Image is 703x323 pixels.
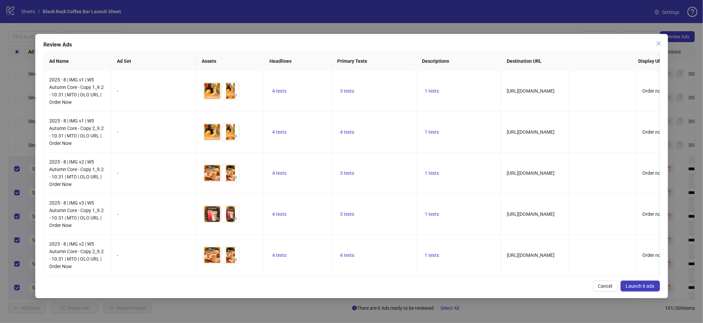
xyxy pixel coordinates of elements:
button: 4 texts [269,210,289,218]
th: Display URL [633,52,701,71]
span: 2025 - 8 | IMG v2 | W5 Autumn Core - Copy 1_9.2 - 10.31 | MTO | OLO URL | Order Now [49,159,104,187]
span: 4 texts [340,129,354,135]
span: 1 texts [425,88,439,94]
button: 1 texts [422,210,442,218]
span: 4 texts [272,211,286,217]
span: eye [214,175,219,180]
span: Order now [642,170,664,176]
button: Preview [231,255,239,264]
span: eye [233,257,237,262]
span: 4 texts [272,129,286,135]
span: Order now [642,88,664,94]
span: eye [233,93,237,98]
span: Launch 6 ads [626,283,654,289]
span: 2025 - 8 | IMG v2 | W5 Autumn Core - Copy 2_9.2 - 10.31 | MTO | OLO URL | Order Now [49,241,104,269]
div: Review Ads [43,41,660,49]
button: Close [653,38,664,49]
span: 3 texts [340,211,354,217]
span: eye [214,257,219,262]
span: eye [214,216,219,221]
span: [URL][DOMAIN_NAME] [507,170,555,176]
span: 3 texts [340,88,354,94]
th: Ad Set [112,52,196,71]
span: [URL][DOMAIN_NAME] [507,252,555,258]
button: 3 texts [337,87,357,95]
th: Descriptions [417,52,501,71]
th: Primary Texts [332,52,417,71]
span: eye [233,175,237,180]
button: 4 texts [337,128,357,136]
button: 4 texts [269,251,289,259]
img: Asset 2 [222,123,239,140]
span: eye [233,216,237,221]
div: - [117,210,190,218]
img: Asset 1 [204,206,221,223]
button: 4 texts [337,251,357,259]
div: - [117,128,190,136]
th: Destination URL [501,52,633,71]
span: 1 texts [425,129,439,135]
div: - [117,251,190,259]
img: Asset 1 [204,247,221,264]
span: 1 texts [425,211,439,217]
img: Asset 2 [222,82,239,99]
span: 2025 - 8 | IMG v1 | W5 Autumn Core - Copy 2_9.2 - 10.31 | MTO | OLO URL | Order Now [49,118,104,146]
span: 3 texts [340,170,354,176]
img: Asset 2 [222,247,239,264]
button: 1 texts [422,87,442,95]
button: Preview [231,132,239,140]
button: Cancel [592,281,618,291]
img: Asset 2 [222,206,239,223]
span: 1 texts [425,252,439,258]
button: Preview [213,255,221,264]
button: 3 texts [337,169,357,177]
button: Launch 6 ads [620,281,660,291]
button: Preview [231,91,239,99]
span: Order now [642,211,664,217]
span: 4 texts [272,88,286,94]
button: Preview [231,214,239,223]
span: [URL][DOMAIN_NAME] [507,211,555,217]
img: Asset 1 [204,165,221,182]
span: eye [214,134,219,139]
th: Headlines [264,52,332,71]
span: 4 texts [272,252,286,258]
th: Assets [196,52,264,71]
button: Preview [213,173,221,182]
div: - [117,169,190,177]
span: 1 texts [425,170,439,176]
img: Asset 2 [222,165,239,182]
button: 1 texts [422,169,442,177]
button: 1 texts [422,128,442,136]
span: eye [214,93,219,98]
span: [URL][DOMAIN_NAME] [507,129,555,135]
span: Cancel [598,283,612,289]
button: 4 texts [269,87,289,95]
button: 1 texts [422,251,442,259]
span: Order now [642,129,664,135]
button: Preview [213,132,221,140]
button: 4 texts [269,169,289,177]
span: 4 texts [340,252,354,258]
span: 2025 - 8 | IMG v3 | W5 Autumn Core - Copy 1_9.2 - 10.31 | MTO | OLO URL | Order Now [49,200,104,228]
button: Preview [213,214,221,223]
span: close [656,41,661,46]
button: Preview [213,91,221,99]
div: - [117,87,190,95]
span: Order now [642,252,664,258]
span: 4 texts [272,170,286,176]
span: eye [233,134,237,139]
button: Preview [231,173,239,182]
img: Asset 1 [204,82,221,99]
button: 3 texts [337,210,357,218]
th: Ad Name [44,52,112,71]
button: 4 texts [269,128,289,136]
img: Asset 1 [204,123,221,140]
span: 2025 - 8 | IMG v1 | W5 Autumn Core - Copy 1_9.2 - 10.31 | MTO | OLO URL | Order Now [49,77,104,105]
span: [URL][DOMAIN_NAME] [507,88,555,94]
